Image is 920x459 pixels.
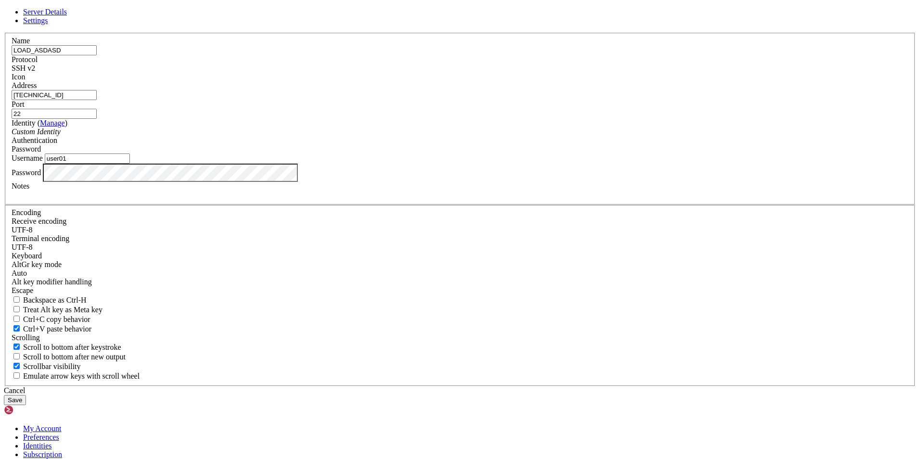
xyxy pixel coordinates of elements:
[12,260,62,268] label: Set the expected encoding for data received from the host. If the encodings do not match, visual ...
[23,343,121,351] span: Scroll to bottom after keystroke
[12,353,126,361] label: Scroll to bottom after new output.
[12,136,57,144] label: Authentication
[23,8,67,16] a: Server Details
[12,154,43,162] label: Username
[12,278,92,286] label: Controls how the Alt key is handled. Escape: Send an ESC prefix. 8-Bit: Add 128 to the typed char...
[12,81,37,89] label: Address
[4,405,59,415] img: Shellngn
[12,252,42,260] label: Keyboard
[23,372,140,380] span: Emulate arrow keys with scroll wheel
[23,315,90,323] span: Ctrl+C copy behavior
[23,433,59,441] a: Preferences
[13,296,20,303] input: Backspace as Ctrl-H
[23,306,102,314] span: Treat Alt key as Meta key
[12,182,29,190] label: Notes
[38,119,67,127] span: ( )
[13,316,20,322] input: Ctrl+C copy behavior
[12,315,90,323] label: Ctrl-C copies if true, send ^C to host if false. Ctrl-Shift-C sends ^C to host if true, copies if...
[12,168,41,176] label: Password
[12,145,908,153] div: Password
[13,325,20,331] input: Ctrl+V paste behavior
[12,208,41,217] label: Encoding
[12,243,33,251] span: UTF-8
[12,119,67,127] label: Identity
[13,344,20,350] input: Scroll to bottom after keystroke
[12,362,81,370] label: The vertical scrollbar mode.
[23,424,62,433] a: My Account
[23,362,81,370] span: Scrollbar visibility
[12,269,27,277] span: Auto
[13,306,20,312] input: Treat Alt key as Meta key
[12,90,97,100] input: Host Name or IP
[12,109,97,119] input: Port Number
[12,286,33,294] span: Escape
[12,226,908,234] div: UTF-8
[12,333,40,342] label: Scrolling
[12,45,97,55] input: Server Name
[12,100,25,108] label: Port
[12,64,35,72] span: SSH v2
[12,64,908,73] div: SSH v2
[23,325,91,333] span: Ctrl+V paste behavior
[12,286,908,295] div: Escape
[13,363,20,369] input: Scrollbar visibility
[23,450,62,459] a: Subscription
[12,243,908,252] div: UTF-8
[4,395,26,405] button: Save
[12,127,61,136] i: Custom Identity
[23,353,126,361] span: Scroll to bottom after new output
[12,217,66,225] label: Set the expected encoding for data received from the host. If the encodings do not match, visual ...
[12,372,140,380] label: When using the alternative screen buffer, and DECCKM (Application Cursor Keys) is active, mouse w...
[12,55,38,64] label: Protocol
[12,306,102,314] label: Whether the Alt key acts as a Meta key or as a distinct Alt key.
[12,226,33,234] span: UTF-8
[12,325,91,333] label: Ctrl+V pastes if true, sends ^V to host if false. Ctrl+Shift+V sends ^V to host if true, pastes i...
[12,343,121,351] label: Whether to scroll to the bottom on any keystroke.
[12,37,30,45] label: Name
[45,153,130,164] input: Login Username
[13,372,20,379] input: Emulate arrow keys with scroll wheel
[23,16,48,25] a: Settings
[12,296,87,304] label: If true, the backspace should send BS ('\x08', aka ^H). Otherwise the backspace key should send '...
[23,442,52,450] a: Identities
[12,269,908,278] div: Auto
[13,353,20,359] input: Scroll to bottom after new output
[12,127,908,136] div: Custom Identity
[12,145,41,153] span: Password
[4,386,916,395] div: Cancel
[12,234,69,242] label: The default terminal encoding. ISO-2022 enables character map translations (like graphics maps). ...
[40,119,65,127] a: Manage
[12,73,25,81] label: Icon
[23,296,87,304] span: Backspace as Ctrl-H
